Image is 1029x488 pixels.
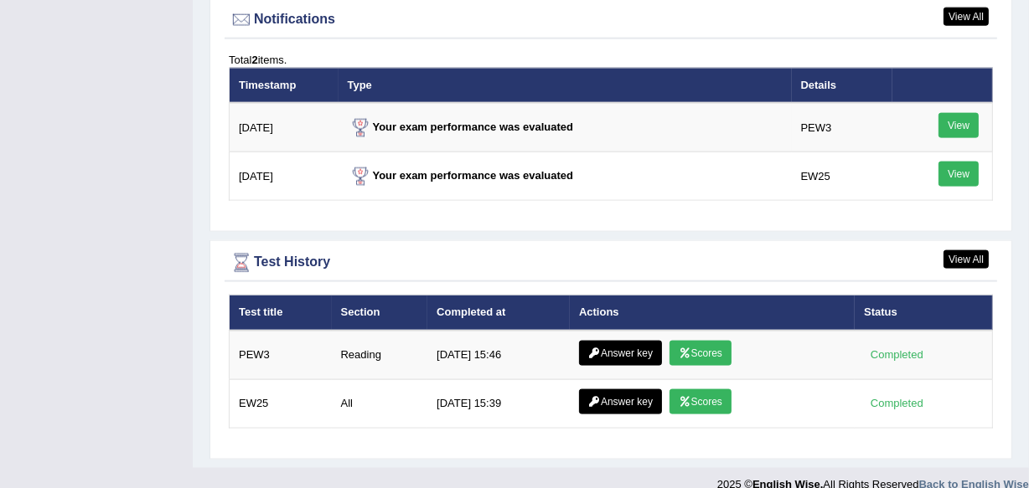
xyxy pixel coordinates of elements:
strong: Your exam performance was evaluated [348,169,574,182]
a: Scores [670,341,732,366]
div: Notifications [229,8,993,33]
a: View [939,113,979,138]
th: Section [332,295,428,331]
a: Answer key [579,341,662,366]
div: Total items. [229,52,993,68]
td: Reading [332,331,428,380]
div: Completed [864,347,929,364]
a: Scores [670,389,732,414]
a: View [939,162,979,187]
th: Timestamp [230,68,339,103]
td: PEW3 [230,331,332,380]
a: View All [944,250,989,269]
td: EW25 [792,152,892,201]
td: All [332,379,428,428]
td: EW25 [230,379,332,428]
td: PEW3 [792,103,892,152]
a: View All [944,8,989,26]
th: Actions [570,295,855,331]
td: [DATE] [230,152,339,201]
th: Details [792,68,892,103]
th: Completed at [427,295,570,331]
td: [DATE] 15:39 [427,379,570,428]
a: Answer key [579,389,662,414]
td: [DATE] [230,103,339,152]
td: [DATE] 15:46 [427,331,570,380]
th: Test title [230,295,332,331]
div: Test History [229,250,993,275]
th: Type [339,68,792,103]
b: 2 [251,54,257,66]
th: Status [855,295,992,331]
div: Completed [864,395,929,413]
strong: Your exam performance was evaluated [348,121,574,133]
